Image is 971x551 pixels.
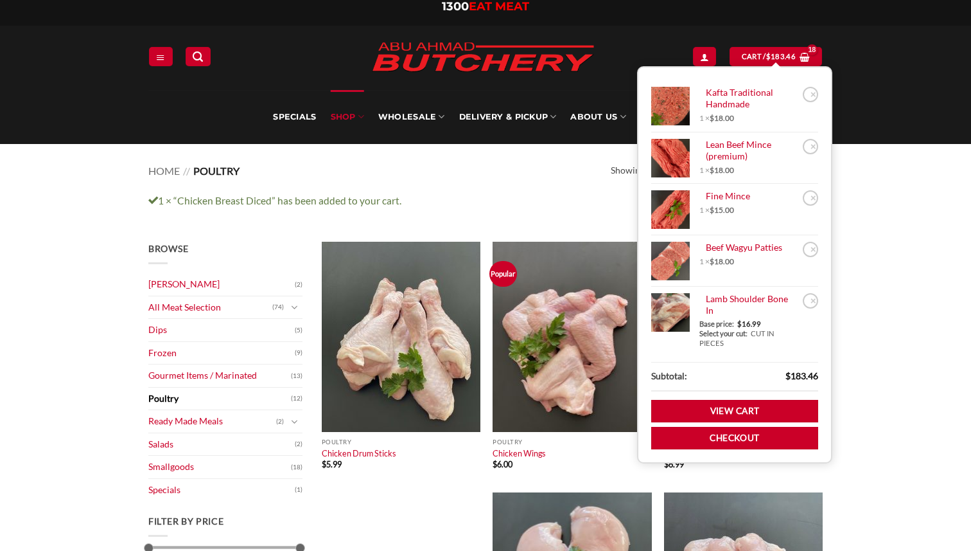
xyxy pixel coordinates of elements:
[570,90,625,144] a: About Us
[710,113,734,123] bdi: 18.00
[378,90,445,144] a: Wholesale
[148,410,276,433] a: Ready Made Meals
[322,448,396,458] a: Chicken Drum Sticks
[699,329,796,348] div: CUT IN PIECES
[148,433,295,456] a: Salads
[785,370,818,381] bdi: 183.46
[193,165,240,177] span: Poultry
[710,205,714,215] span: $
[651,427,818,449] a: Checkout
[295,275,302,294] span: (2)
[699,205,734,215] span: 1 ×
[148,516,224,527] span: Filter by price
[651,369,687,384] strong: Subtotal:
[664,459,669,469] span: $
[699,320,734,329] dt: Base price:
[148,165,180,177] a: Home
[803,190,818,206] a: Remove Fine Mince from cart
[803,87,818,102] a: Remove Kafta Traditional Handmade from cart
[322,242,480,432] img: Chicken Drum Sticks
[766,52,796,60] bdi: 183.46
[272,298,284,317] span: (74)
[148,456,291,478] a: Smallgoods
[803,242,818,257] a: Remove Beef Wagyu Patties from cart
[493,242,651,432] img: Chicken Wings
[148,342,295,365] a: Frozen
[710,113,714,123] span: $
[710,165,714,175] span: $
[322,459,342,469] bdi: 5.99
[699,257,734,267] span: 1 ×
[710,205,734,215] bdi: 15.00
[699,242,799,253] a: Beef Wagyu Patties
[493,459,512,469] bdi: 6.00
[148,319,295,341] a: Dips
[730,47,822,66] a: View cart
[276,412,284,431] span: (2)
[803,139,818,154] a: Remove Lean Beef Mince (premium) from cart
[699,165,734,176] span: 1 ×
[699,113,734,123] span: 1 ×
[710,257,714,266] span: $
[149,47,172,66] a: Menu
[322,438,480,446] p: Poultry
[664,459,684,469] bdi: 6.99
[295,321,302,340] span: (5)
[287,300,302,314] button: Toggle
[766,51,771,62] span: $
[291,389,302,408] span: (12)
[710,165,734,175] bdi: 18.00
[295,435,302,454] span: (2)
[186,47,210,66] a: Search
[295,480,302,500] span: (1)
[710,355,714,365] span: $
[148,296,272,319] a: All Meat Selection
[459,90,557,144] a: Delivery & Pickup
[493,438,651,446] p: Poultry
[361,33,605,82] img: Abu Ahmad Butchery
[699,329,748,339] dt: Select your cut:
[699,87,799,111] a: Kafta Traditional Handmade
[291,458,302,477] span: (18)
[737,320,761,328] span: 16.99
[742,51,796,62] span: Cart /
[785,370,791,381] span: $
[148,479,295,501] a: Specials
[699,190,799,202] a: Fine Mince
[331,90,364,144] a: SHOP
[148,243,188,254] span: Browse
[148,365,291,387] a: Gourmet Items / Marinated
[148,273,295,296] a: [PERSON_NAME]
[322,459,326,469] span: $
[710,355,734,365] bdi: 16.99
[737,320,742,328] span: $
[287,415,302,429] button: Toggle
[291,366,302,386] span: (13)
[183,165,190,177] span: //
[693,47,716,66] a: Login
[295,343,302,363] span: (9)
[699,355,734,365] span: 1 ×
[148,388,291,410] a: Poultry
[493,448,546,458] a: Chicken Wings
[493,459,497,469] span: $
[803,293,818,309] a: Remove Lamb Shoulder Bone In from cart
[651,400,818,422] a: View cart
[699,139,799,163] a: Lean Beef Mince (premium)
[273,90,316,144] a: Specials
[710,257,734,266] bdi: 18.00
[699,293,799,317] a: Lamb Shoulder Bone In
[611,163,697,178] p: Showing all 12 results
[139,193,832,209] div: 1 × “Chicken Breast Diced” has been added to your cart.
